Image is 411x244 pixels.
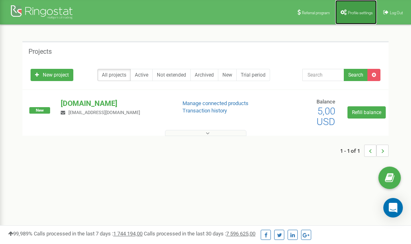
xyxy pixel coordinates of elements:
[190,69,218,81] a: Archived
[302,69,344,81] input: Search
[152,69,191,81] a: Not extended
[97,69,131,81] a: All projects
[236,69,270,81] a: Trial period
[344,69,368,81] button: Search
[316,106,335,127] span: 5,00 USD
[218,69,237,81] a: New
[61,98,169,109] p: [DOMAIN_NAME]
[34,231,143,237] span: Calls processed in the last 7 days :
[340,145,364,157] span: 1 - 1 of 1
[31,69,73,81] a: New project
[144,231,255,237] span: Calls processed in the last 30 days :
[8,231,33,237] span: 99,989%
[390,11,403,15] span: Log Out
[347,106,386,119] a: Refill balance
[302,11,330,15] span: Referral program
[29,107,50,114] span: New
[383,198,403,218] div: Open Intercom Messenger
[182,108,227,114] a: Transaction history
[29,48,52,55] h5: Projects
[348,11,373,15] span: Profile settings
[340,136,389,165] nav: ...
[316,99,335,105] span: Balance
[113,231,143,237] u: 1 744 194,00
[182,100,248,106] a: Manage connected products
[226,231,255,237] u: 7 596 625,00
[130,69,153,81] a: Active
[68,110,140,115] span: [EMAIL_ADDRESS][DOMAIN_NAME]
